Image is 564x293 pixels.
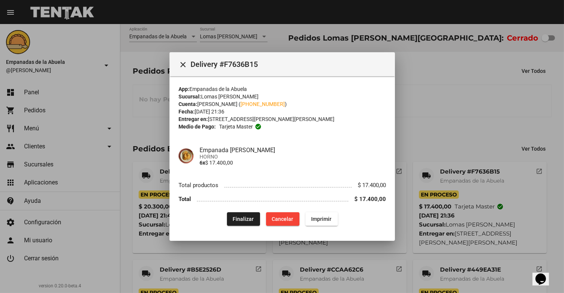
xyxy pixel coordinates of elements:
[178,123,216,130] strong: Medio de Pago:
[178,86,189,92] strong: App:
[175,57,191,72] button: Cerrar
[178,93,386,100] div: Lomas [PERSON_NAME]
[200,160,386,166] p: $ 17.400,00
[219,123,253,130] span: Tarjeta master
[178,109,195,115] strong: Fecha:
[178,100,386,108] div: [PERSON_NAME] ( )
[532,263,556,285] iframe: chat widget
[240,101,285,107] a: [PHONE_NUMBER]
[178,115,386,123] div: [STREET_ADDRESS][PERSON_NAME][PERSON_NAME]
[254,123,261,130] mat-icon: check_circle
[178,101,197,107] strong: Cuenta:
[178,178,386,192] li: Total productos $ 17.400,00
[266,212,299,226] button: Cancelar
[233,216,254,222] span: Finalizar
[311,216,331,222] span: Imprimir
[200,160,205,166] b: 6x
[178,148,194,163] img: f753fea7-0f09-41b3-9a9e-ddb84fc3b359.jpg
[227,212,260,226] button: Finalizar
[272,216,293,222] span: Cancelar
[178,85,386,93] div: Empanadas de la Abuela
[191,58,389,70] span: Delivery #F7636B15
[178,116,208,122] strong: Entregar en:
[200,146,386,154] h4: Empanada [PERSON_NAME]
[178,60,187,69] mat-icon: Cerrar
[178,192,386,206] li: Total $ 17.400,00
[178,94,201,100] strong: Sucursal:
[200,154,386,160] span: HORNO
[178,108,386,115] div: [DATE] 21:36
[305,212,337,226] button: Imprimir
